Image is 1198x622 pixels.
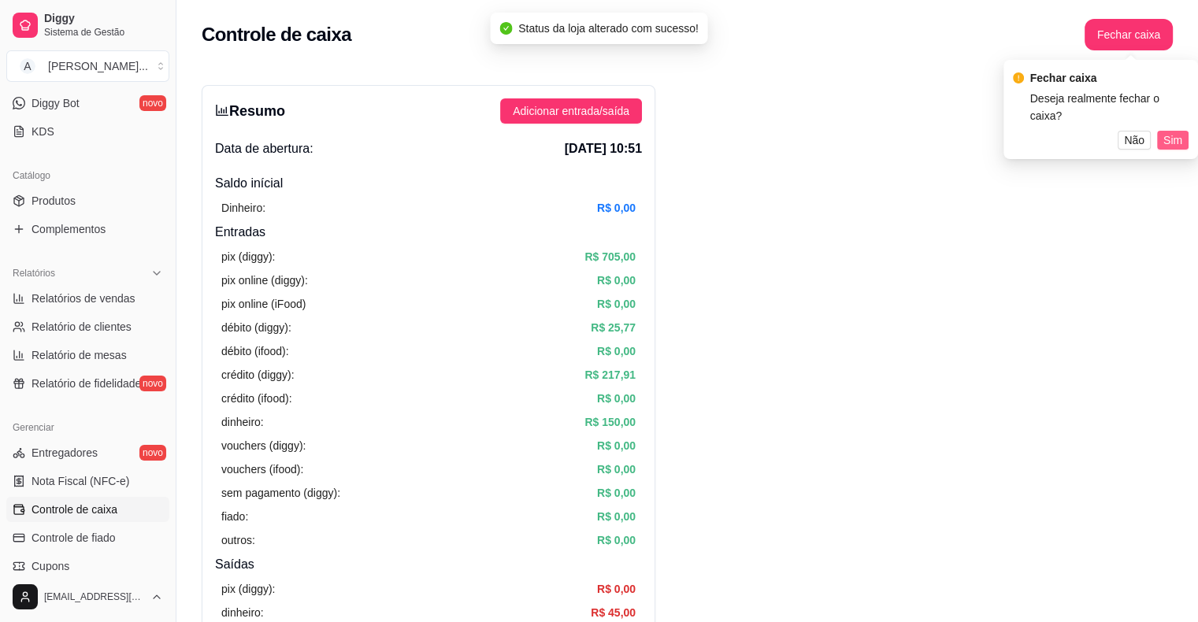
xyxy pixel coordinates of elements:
a: Relatório de clientes [6,314,169,339]
article: R$ 705,00 [584,248,636,265]
span: check-circle [499,22,512,35]
span: A [20,58,35,74]
article: R$ 0,00 [597,272,636,289]
span: Relatório de mesas [32,347,127,363]
span: Nota Fiscal (NFC-e) [32,473,129,489]
div: [PERSON_NAME] ... [48,58,148,74]
button: Sim [1157,131,1189,150]
article: débito (ifood): [221,342,289,360]
article: dinheiro: [221,604,264,621]
a: Relatórios de vendas [6,286,169,311]
article: crédito (diggy): [221,366,295,383]
span: Não [1124,131,1144,149]
span: bar-chart [215,103,229,117]
a: Relatório de mesas [6,342,169,368]
span: Sim [1163,131,1182,149]
span: Entregadores [32,445,98,461]
a: Complementos [6,217,169,242]
a: Entregadoresnovo [6,440,169,465]
span: KDS [32,124,54,139]
button: Fechar caixa [1085,19,1173,50]
span: Diggy [44,12,163,26]
article: débito (diggy): [221,319,291,336]
article: outros: [221,531,255,549]
span: Produtos [32,193,76,209]
span: Data de abertura: [215,139,313,158]
article: pix (diggy): [221,580,275,598]
article: crédito (ifood): [221,390,291,407]
button: Select a team [6,50,169,82]
span: Relatórios [13,267,55,280]
a: Relatório de fidelidadenovo [6,371,169,396]
span: Controle de caixa [32,502,117,517]
article: vouchers (diggy): [221,437,306,454]
a: Controle de caixa [6,497,169,522]
a: Controle de fiado [6,525,169,550]
article: R$ 217,91 [584,366,636,383]
article: R$ 0,00 [597,484,636,502]
article: R$ 0,00 [597,531,636,549]
h4: Saldo inícial [215,174,642,193]
article: R$ 0,00 [597,390,636,407]
article: R$ 0,00 [597,580,636,598]
div: Gerenciar [6,415,169,440]
span: Relatório de fidelidade [32,376,141,391]
article: pix (diggy): [221,248,275,265]
span: Relatório de clientes [32,319,132,335]
article: R$ 0,00 [597,461,636,478]
a: Diggy Botnovo [6,91,169,116]
div: Deseja realmente fechar o caixa? [1030,90,1189,124]
article: R$ 0,00 [597,508,636,525]
span: Relatórios de vendas [32,291,135,306]
a: DiggySistema de Gestão [6,6,169,44]
span: Adicionar entrada/saída [513,102,629,120]
span: Cupons [32,558,69,574]
article: R$ 0,00 [597,199,636,217]
a: KDS [6,119,169,144]
span: Sistema de Gestão [44,26,163,39]
span: [DATE] 10:51 [565,139,642,158]
article: dinheiro: [221,413,264,431]
article: R$ 25,77 [591,319,636,336]
span: exclamation-circle [1013,72,1024,83]
div: Catálogo [6,163,169,188]
article: vouchers (ifood): [221,461,303,478]
article: R$ 0,00 [597,295,636,313]
a: Produtos [6,188,169,213]
article: R$ 0,00 [597,342,636,360]
article: pix online (iFood) [221,295,306,313]
h4: Saídas [215,555,642,574]
a: Nota Fiscal (NFC-e) [6,468,169,494]
button: Adicionar entrada/saída [500,98,642,124]
article: R$ 150,00 [584,413,636,431]
span: Complementos [32,221,106,237]
a: Cupons [6,554,169,579]
article: Dinheiro: [221,199,265,217]
span: Controle de fiado [32,530,116,546]
span: Status da loja alterado com sucesso! [518,22,699,35]
h2: Controle de caixa [202,22,351,47]
article: R$ 0,00 [597,437,636,454]
h3: Resumo [215,100,285,122]
article: R$ 45,00 [591,604,636,621]
h4: Entradas [215,223,642,242]
span: Diggy Bot [32,95,80,111]
article: fiado: [221,508,248,525]
article: pix online (diggy): [221,272,308,289]
div: Fechar caixa [1030,69,1189,87]
span: [EMAIL_ADDRESS][DOMAIN_NAME] [44,591,144,603]
article: sem pagamento (diggy): [221,484,340,502]
button: [EMAIL_ADDRESS][DOMAIN_NAME] [6,578,169,616]
button: Não [1118,131,1151,150]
